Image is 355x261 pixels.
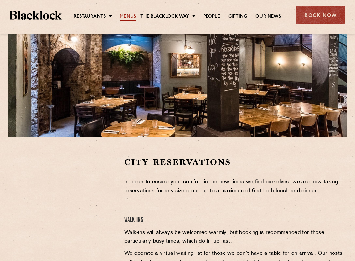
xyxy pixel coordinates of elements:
a: Restaurants [74,13,106,21]
h4: Walk Ins [124,216,347,224]
iframe: OpenTable make booking widget [25,157,98,255]
img: BL_Textured_Logo-footer-cropped.svg [10,11,62,20]
a: People [203,13,220,21]
div: Book Now [296,6,345,24]
a: Gifting [228,13,247,21]
p: Walk-ins will always be welcomed warmly, but booking is recommended for those particularly busy t... [124,228,347,246]
a: Menus [120,13,136,21]
p: In order to ensure your comfort in the new times we find ourselves, we are now taking reservation... [124,178,347,195]
a: Our News [255,13,281,21]
h2: City Reservations [124,157,347,168]
a: The Blacklock Way [140,13,189,21]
